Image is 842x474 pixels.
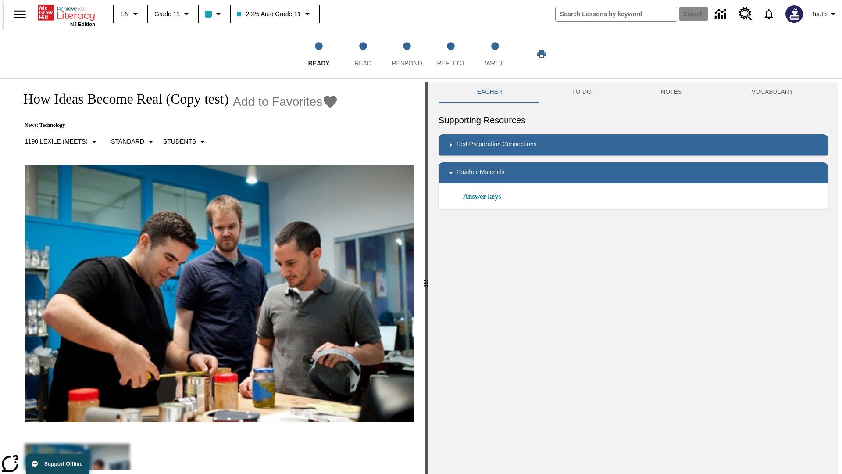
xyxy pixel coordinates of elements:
button: Add to Favorites - How Ideas Become Real (Copy test) [233,94,338,109]
div: Test Preparation Connections [439,134,828,155]
button: Grade: Grade 11, Select a grade [151,6,195,22]
button: Ready step 1 of 5 [293,30,344,78]
span: Respond [392,60,422,67]
span: Add to Favorites [233,95,322,109]
div: reading [4,82,425,470]
div: Home [38,3,95,27]
img: Avatar [785,5,803,23]
button: Open side menu [7,1,33,27]
span: Ready [308,60,330,67]
span: Tauto [812,10,827,19]
p: News: Technology [14,122,338,129]
span: Support Offline [44,461,82,467]
button: Print [528,46,556,62]
button: Read step 2 of 5 [337,30,388,78]
button: Support Offline [26,454,89,474]
img: Quirky founder Ben Kaufman tests a new product with co-worker Gaz Brown and product inventor Jon ... [25,165,414,422]
button: TO-DO [537,82,626,103]
h1: How Ideas Become Real (Copy test) [14,91,228,107]
a: Notifications [757,3,780,25]
button: Class: 2025 Auto Grade 11, Select your class [233,6,316,22]
button: Profile/Settings [808,6,842,22]
span: Write [485,60,505,67]
button: Scaffolds, Standard [107,134,160,150]
h6: Supporting Resources [439,113,828,127]
div: Instructional Panel Tabs [439,82,828,103]
p: Students [163,137,196,146]
div: Press Enter or Spacebar and then press right and left arrow keys to move the slider [425,82,428,474]
a: Resource Center, Will open in new tab [734,2,757,26]
button: Class color is light blue. Change class color [201,6,227,22]
a: Answer keys, Will open in new browser window or tab [463,191,501,202]
button: Select Student [160,134,211,150]
span: 2025 Auto Grade 11 [237,10,300,19]
p: Standard [111,137,144,146]
button: Respond step 3 of 5 [382,30,432,78]
a: Data Center [710,2,734,26]
span: EN [121,10,129,19]
button: Language: EN, Select a language [117,6,145,22]
div: Teacher Materials [439,162,828,183]
span: Read [354,60,371,67]
button: Write step 5 of 5 [470,30,521,78]
button: VOCABULARY [717,82,828,103]
span: Reflect [437,60,465,67]
input: search field [556,7,677,21]
button: Teacher [439,82,537,103]
button: Select Lexile, 1190 Lexile (Meets) [21,134,103,150]
button: Reflect step 4 of 5 [425,30,476,78]
button: NOTES [626,82,717,103]
p: 1190 Lexile (Meets) [25,137,88,146]
span: Grade 11 [154,10,180,19]
p: Test Preparation Connections [456,140,537,150]
div: activity [428,82,838,474]
span: NJ Edition [70,22,95,27]
p: Teacher Materials [456,168,505,178]
button: Select a new avatar [780,3,808,25]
